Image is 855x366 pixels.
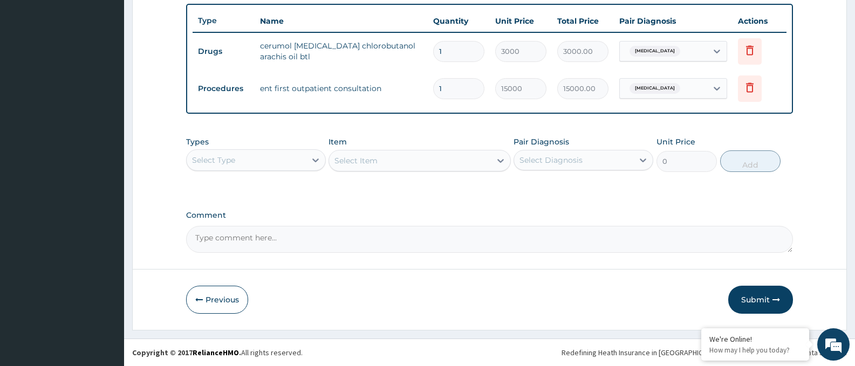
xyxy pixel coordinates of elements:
button: Submit [728,286,793,314]
td: Procedures [193,79,255,99]
textarea: Type your message and hit 'Enter' [5,248,206,286]
a: RelianceHMO [193,348,239,357]
label: Pair Diagnosis [514,136,569,147]
th: Quantity [428,10,490,32]
th: Actions [733,10,786,32]
th: Unit Price [490,10,552,32]
div: Select Type [192,155,235,165]
span: [MEDICAL_DATA] [630,83,680,94]
label: Comment [186,211,793,220]
th: Type [193,11,255,31]
button: Previous [186,286,248,314]
p: How may I help you today? [709,346,801,355]
span: We're online! [63,113,149,222]
th: Name [255,10,428,32]
th: Pair Diagnosis [614,10,733,32]
div: Select Diagnosis [519,155,583,165]
label: Unit Price [656,136,695,147]
button: Add [720,150,781,172]
div: Redefining Heath Insurance in [GEOGRAPHIC_DATA] using Telemedicine and Data Science! [562,347,847,358]
td: cerumol [MEDICAL_DATA] chlorobutanol arachis oil btl [255,35,428,67]
label: Item [329,136,347,147]
div: Minimize live chat window [177,5,203,31]
div: We're Online! [709,334,801,344]
strong: Copyright © 2017 . [132,348,241,357]
td: ent first outpatient consultation [255,78,428,99]
span: [MEDICAL_DATA] [630,46,680,57]
td: Drugs [193,42,255,61]
div: Chat with us now [56,60,181,74]
footer: All rights reserved. [124,339,855,366]
label: Types [186,137,209,147]
img: d_794563401_company_1708531726252_794563401 [20,54,44,81]
th: Total Price [552,10,614,32]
